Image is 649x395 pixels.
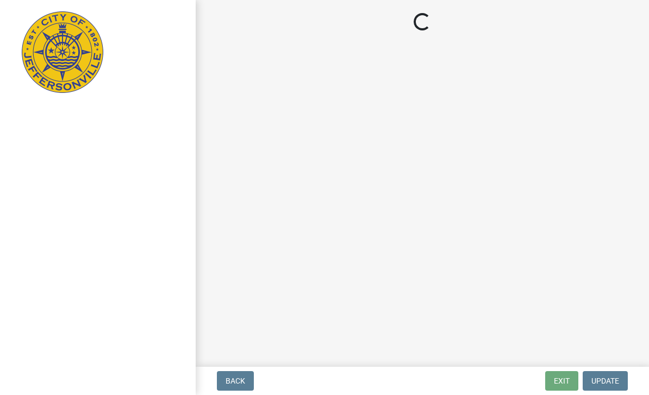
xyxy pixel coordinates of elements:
[591,377,619,385] span: Update
[226,377,245,385] span: Back
[545,371,578,391] button: Exit
[22,11,103,93] img: City of Jeffersonville, Indiana
[583,371,628,391] button: Update
[217,371,254,391] button: Back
